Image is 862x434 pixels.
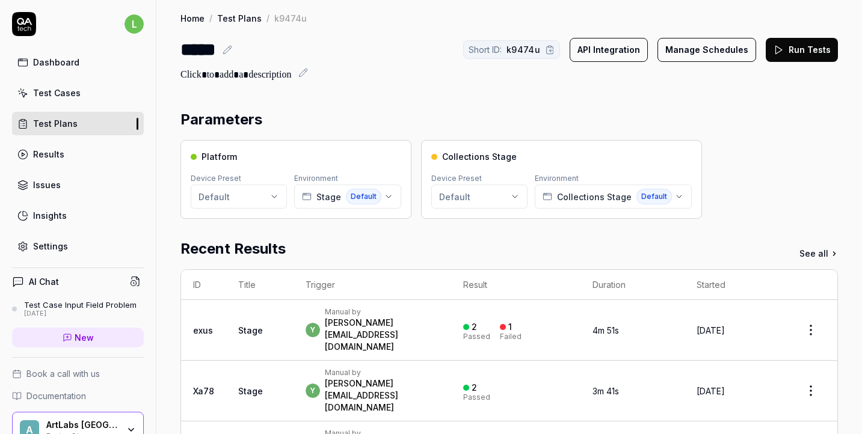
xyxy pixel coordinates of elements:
span: Collections Stage [442,150,517,163]
span: Stage [316,191,341,203]
a: Xa78 [193,386,214,396]
div: / [209,12,212,24]
div: [DATE] [24,310,137,318]
span: Documentation [26,390,86,402]
span: k9474u [506,43,540,56]
a: Test Case Input Field Problem[DATE] [12,300,144,318]
div: 2 [472,382,477,393]
div: Default [199,191,230,203]
button: API Integration [570,38,648,62]
h2: Recent Results [180,238,286,260]
a: exus [193,325,213,335]
div: Manual by [325,307,439,317]
th: ID [181,270,226,300]
div: Passed [463,394,490,401]
div: Test Case Input Field Problem [24,300,137,310]
div: Insights [33,209,67,222]
span: y [306,323,320,337]
a: Test Plans [217,12,262,24]
th: Started [685,270,784,300]
a: Insights [12,204,144,227]
div: 2 [472,322,477,332]
time: [DATE] [697,325,725,335]
span: y [306,384,320,398]
a: Stage [238,325,263,335]
button: Manage Schedules [657,38,756,62]
button: StageDefault [294,185,401,209]
a: Dashboard [12,50,144,74]
div: [PERSON_NAME][EMAIL_ADDRESS][DOMAIN_NAME] [325,317,439,353]
div: Failed [500,333,522,340]
label: Environment [294,174,338,183]
a: New [12,328,144,347]
button: Collections StageDefault [535,185,692,209]
a: Stage [238,386,263,396]
th: Title [226,270,294,300]
span: New [75,331,94,344]
th: Duration [580,270,685,300]
span: Short ID: [469,43,502,56]
button: Run Tests [766,38,838,62]
th: Trigger [294,270,451,300]
h4: AI Chat [29,275,59,288]
div: Settings [33,240,68,252]
h2: Parameters [180,109,262,130]
a: Home [180,12,205,24]
div: Manual by [325,368,439,377]
a: Settings [12,234,144,258]
div: Results [33,148,64,160]
th: Result [451,270,580,300]
label: Device Preset [431,174,482,183]
span: Book a call with us [26,367,100,380]
a: Documentation [12,390,144,402]
div: k9474u [274,12,307,24]
span: Default [636,189,672,204]
a: Test Cases [12,81,144,105]
span: Collections Stage [557,191,632,203]
button: l [125,12,144,36]
span: Platform [202,150,237,163]
a: See all [799,247,838,260]
a: Test Plans [12,112,144,135]
div: Passed [463,333,490,340]
div: ArtLabs Europe [46,420,119,430]
button: Default [191,185,287,209]
a: Results [12,142,144,166]
span: Default [346,189,381,204]
button: Default [431,185,528,209]
div: / [266,12,269,24]
time: [DATE] [697,386,725,396]
a: Book a call with us [12,367,144,380]
label: Device Preset [191,174,241,183]
div: Test Cases [33,87,81,99]
label: Environment [535,174,579,183]
a: Issues [12,173,144,197]
div: Dashboard [33,56,79,69]
div: Default [439,191,470,203]
time: 3m 41s [593,386,619,396]
span: l [125,14,144,34]
time: 4m 51s [593,325,619,335]
div: Issues [33,179,61,191]
div: [PERSON_NAME][EMAIL_ADDRESS][DOMAIN_NAME] [325,377,439,414]
div: Test Plans [33,117,78,130]
div: 1 [508,322,512,332]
